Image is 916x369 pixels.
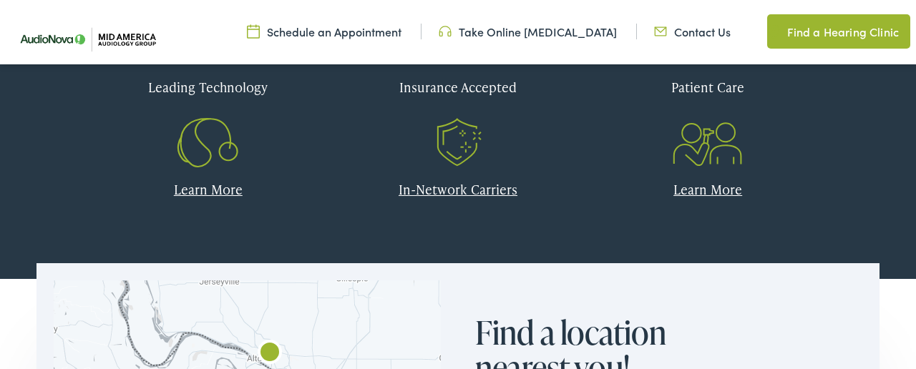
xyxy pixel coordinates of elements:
[673,180,742,198] a: Learn More
[343,66,572,151] a: Insurance Accepted
[767,14,910,49] a: Find a Hearing Clinic
[94,66,322,108] div: Leading Technology
[439,24,617,39] a: Take Online [MEDICAL_DATA]
[94,66,322,151] a: Leading Technology
[247,24,401,39] a: Schedule an Appointment
[654,24,731,39] a: Contact Us
[654,24,667,39] img: utility icon
[439,24,452,39] img: utility icon
[399,180,517,198] a: In-Network Carriers
[594,66,822,108] div: Patient Care
[247,24,260,39] img: utility icon
[594,66,822,151] a: Patient Care
[174,180,243,198] a: Learn More
[767,23,780,40] img: utility icon
[343,66,572,108] div: Insurance Accepted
